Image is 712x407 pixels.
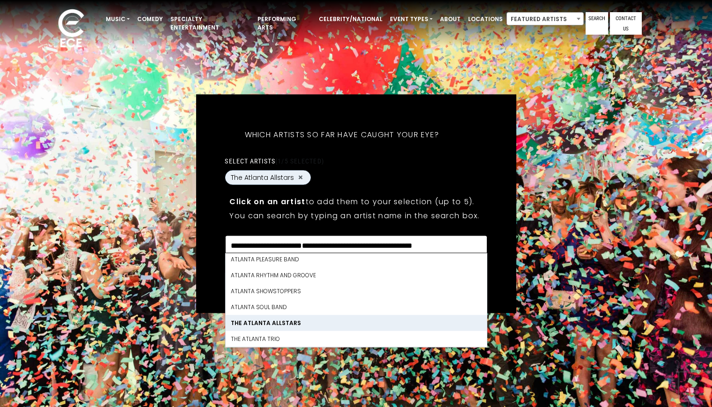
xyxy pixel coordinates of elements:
a: Comedy [133,11,167,27]
span: Featured Artists [507,13,583,26]
p: You can search by typing an artist name in the search box. [229,209,482,221]
a: Event Types [386,11,436,27]
textarea: Search [231,241,481,250]
a: Performing Arts [254,11,315,36]
a: Specialty Entertainment [167,11,254,36]
img: ece_new_logo_whitev2-1.png [48,7,95,52]
li: Atlanta Soul Band [225,299,486,315]
li: Atlanta Rhythm And Groove [225,267,486,283]
a: Music [102,11,133,27]
a: Locations [464,11,506,27]
span: (1/5 selected) [275,157,324,164]
li: Atlanta Showstoppers [225,283,486,299]
p: to add them to your selection (up to 5). [229,195,482,207]
li: The Atlanta Trio [225,331,486,347]
a: Contact Us [610,12,642,35]
label: Select artists [225,156,323,165]
li: The Atlanta Allstars [225,315,486,331]
span: The Atlanta Allstars [231,172,294,182]
a: Search [586,12,608,35]
strong: Click on an artist [229,196,305,207]
span: Featured Artists [506,12,584,25]
h5: Which artists so far have caught your eye? [225,118,459,151]
a: Celebrity/National [315,11,386,27]
li: Atlanta Pleasure Band [225,251,486,267]
a: About [436,11,464,27]
button: Remove The Atlanta Allstars [297,173,304,182]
